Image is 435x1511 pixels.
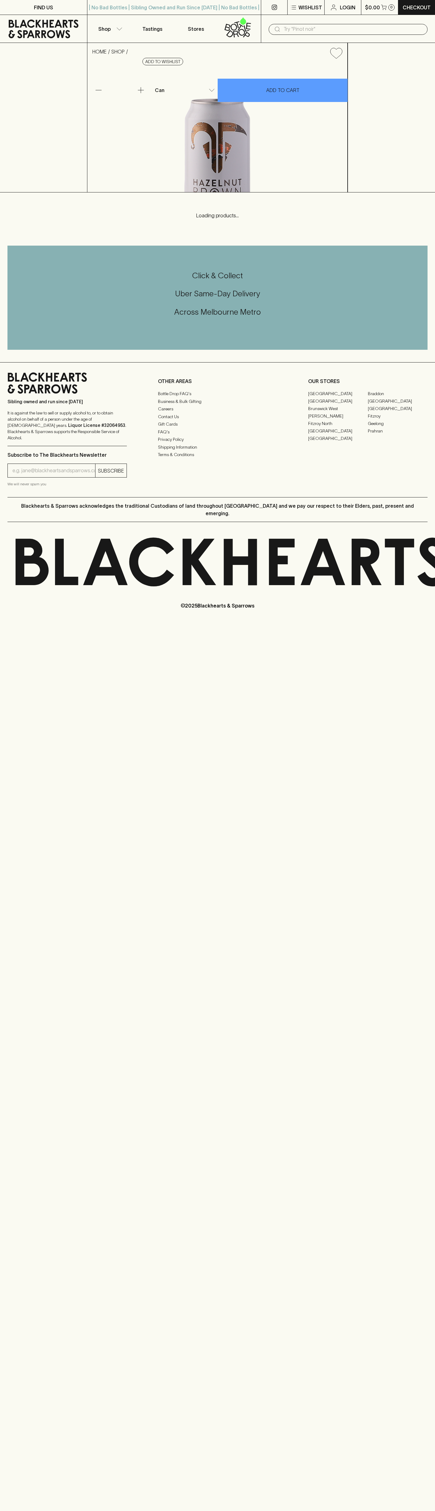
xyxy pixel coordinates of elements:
[12,502,423,517] p: Blackhearts & Sparrows acknowledges the traditional Custodians of land throughout [GEOGRAPHIC_DAT...
[308,412,368,420] a: [PERSON_NAME]
[158,413,277,420] a: Contact Us
[111,49,125,54] a: SHOP
[158,451,277,459] a: Terms & Conditions
[34,4,53,11] p: FIND US
[95,464,127,477] button: SUBSCRIBE
[7,270,428,281] h5: Click & Collect
[131,15,174,43] a: Tastings
[7,399,127,405] p: Sibling owned and run since [DATE]
[158,421,277,428] a: Gift Cards
[98,25,111,33] p: Shop
[158,436,277,443] a: Privacy Policy
[328,45,345,61] button: Add to wishlist
[403,4,431,11] p: Checkout
[365,4,380,11] p: $0.00
[368,420,428,427] a: Geelong
[6,212,429,219] p: Loading products...
[68,423,125,428] strong: Liquor License #32064953
[158,405,277,413] a: Careers
[7,481,127,487] p: We will never spam you
[7,451,127,459] p: Subscribe to The Blackhearts Newsletter
[298,4,322,11] p: Wishlist
[12,466,95,476] input: e.g. jane@blackheartsandsparrows.com.au
[284,24,423,34] input: Try "Pinot noir"
[158,428,277,436] a: FAQ's
[7,307,428,317] h5: Across Melbourne Metro
[308,377,428,385] p: OUR STORES
[158,398,277,405] a: Business & Bulk Gifting
[174,15,218,43] a: Stores
[87,64,347,192] img: 70663.png
[142,25,162,33] p: Tastings
[340,4,355,11] p: Login
[158,443,277,451] a: Shipping Information
[308,397,368,405] a: [GEOGRAPHIC_DATA]
[390,6,393,9] p: 0
[368,405,428,412] a: [GEOGRAPHIC_DATA]
[308,390,368,397] a: [GEOGRAPHIC_DATA]
[98,467,124,474] p: SUBSCRIBE
[7,246,428,350] div: Call to action block
[188,25,204,33] p: Stores
[368,412,428,420] a: Fitzroy
[368,397,428,405] a: [GEOGRAPHIC_DATA]
[7,289,428,299] h5: Uber Same-Day Delivery
[266,86,299,94] p: ADD TO CART
[218,79,348,102] button: ADD TO CART
[308,435,368,442] a: [GEOGRAPHIC_DATA]
[7,410,127,441] p: It is against the law to sell or supply alcohol to, or to obtain alcohol on behalf of a person un...
[155,86,164,94] p: Can
[368,427,428,435] a: Prahran
[87,15,131,43] button: Shop
[308,405,368,412] a: Brunswick West
[142,58,183,65] button: Add to wishlist
[158,390,277,398] a: Bottle Drop FAQ's
[308,427,368,435] a: [GEOGRAPHIC_DATA]
[92,49,107,54] a: HOME
[158,377,277,385] p: OTHER AREAS
[152,84,217,96] div: Can
[368,390,428,397] a: Braddon
[308,420,368,427] a: Fitzroy North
